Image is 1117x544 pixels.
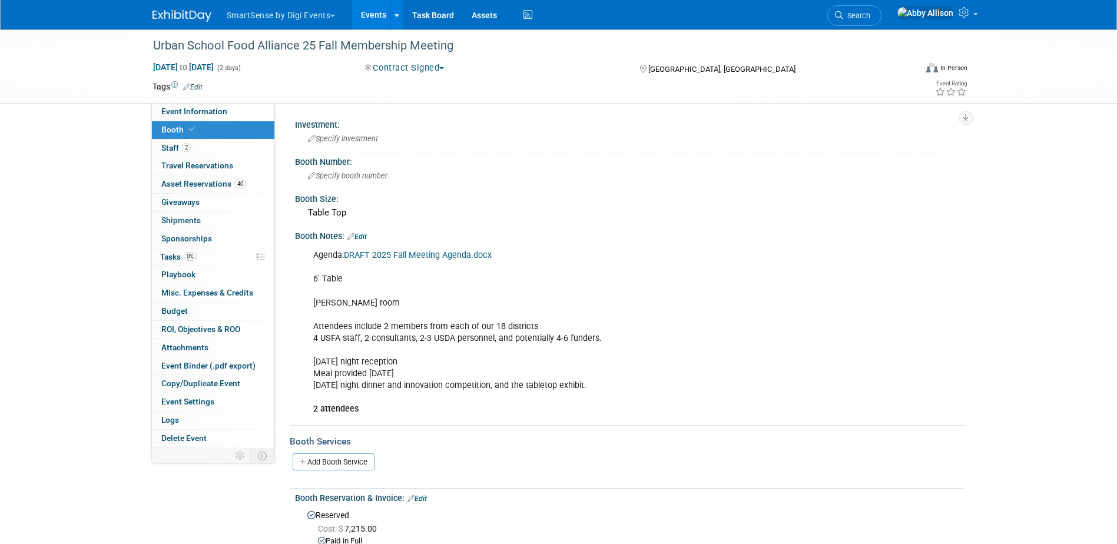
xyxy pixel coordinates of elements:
div: Investment: [295,116,965,131]
span: 40 [234,180,246,188]
span: Delete Event [161,433,207,443]
span: Playbook [161,270,195,279]
img: Abby Allison [897,6,954,19]
a: Edit [407,495,427,503]
a: Delete Event [152,430,274,447]
a: ROI, Objectives & ROO [152,321,274,339]
span: (2 days) [216,64,241,72]
span: 7,215.00 [318,524,382,533]
span: to [178,62,189,72]
span: Giveaways [161,197,200,207]
a: Tasks0% [152,248,274,266]
a: Attachments [152,339,274,357]
span: Specify booth number [308,171,387,180]
div: Agenda: 6' Table [PERSON_NAME] room Attendees include 2 members from each of our 18 districts 4 U... [305,244,836,421]
span: Tasks [160,252,197,261]
span: [DATE] [DATE] [153,62,214,72]
a: Shipments [152,212,274,230]
a: Event Information [152,103,274,121]
a: Logs [152,412,274,429]
a: Playbook [152,266,274,284]
span: Event Information [161,107,227,116]
div: Table Top [304,204,956,222]
img: ExhibitDay [153,10,211,22]
b: 2 attendees [313,404,359,414]
a: Giveaways [152,194,274,211]
span: Specify investment [308,134,378,143]
div: Urban School Food Alliance 25 Fall Membership Meeting [149,35,899,57]
span: Misc. Expenses & Credits [161,288,253,297]
a: Event Binder (.pdf export) [152,357,274,375]
span: 2 [182,143,191,152]
div: Event Rating [935,81,967,87]
a: Staff2 [152,140,274,157]
span: Sponsorships [161,234,212,243]
span: Logs [161,415,179,424]
a: Travel Reservations [152,157,274,175]
a: Budget [152,303,274,320]
span: Attachments [161,343,208,352]
button: Contract Signed [360,62,449,74]
i: Booth reservation complete [189,126,195,132]
div: Event Format [847,61,968,79]
div: Booth Notes: [295,227,965,243]
span: Copy/Duplicate Event [161,379,240,388]
span: ROI, Objectives & ROO [161,324,240,334]
a: Event Settings [152,393,274,411]
a: Sponsorships [152,230,274,248]
span: Asset Reservations [161,179,246,188]
div: Booth Reservation & Invoice: [295,489,965,505]
span: [GEOGRAPHIC_DATA], [GEOGRAPHIC_DATA] [648,65,796,74]
td: Toggle Event Tabs [250,448,274,463]
div: Booth Size: [295,190,965,205]
a: Misc. Expenses & Credits [152,284,274,302]
a: Edit [183,83,203,91]
td: Personalize Event Tab Strip [230,448,251,463]
span: Search [843,11,870,20]
div: Booth Services [290,435,965,448]
a: Asset Reservations40 [152,175,274,193]
span: 0% [184,252,197,261]
span: Event Settings [161,397,214,406]
a: DRAFT 2025 Fall Meeting Agenda.docx [344,250,492,260]
a: Copy/Duplicate Event [152,375,274,393]
a: Edit [347,233,367,241]
div: Booth Number: [295,153,965,168]
img: Format-Inperson.png [926,63,938,72]
span: Shipments [161,215,201,225]
a: Add Booth Service [293,453,374,470]
span: Cost: $ [318,524,344,533]
span: Event Binder (.pdf export) [161,361,256,370]
div: In-Person [940,64,967,72]
span: Budget [161,306,188,316]
span: Booth [161,125,197,134]
a: Search [827,5,881,26]
td: Tags [153,81,203,92]
span: Staff [161,143,191,152]
span: Travel Reservations [161,161,233,170]
a: Booth [152,121,274,139]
